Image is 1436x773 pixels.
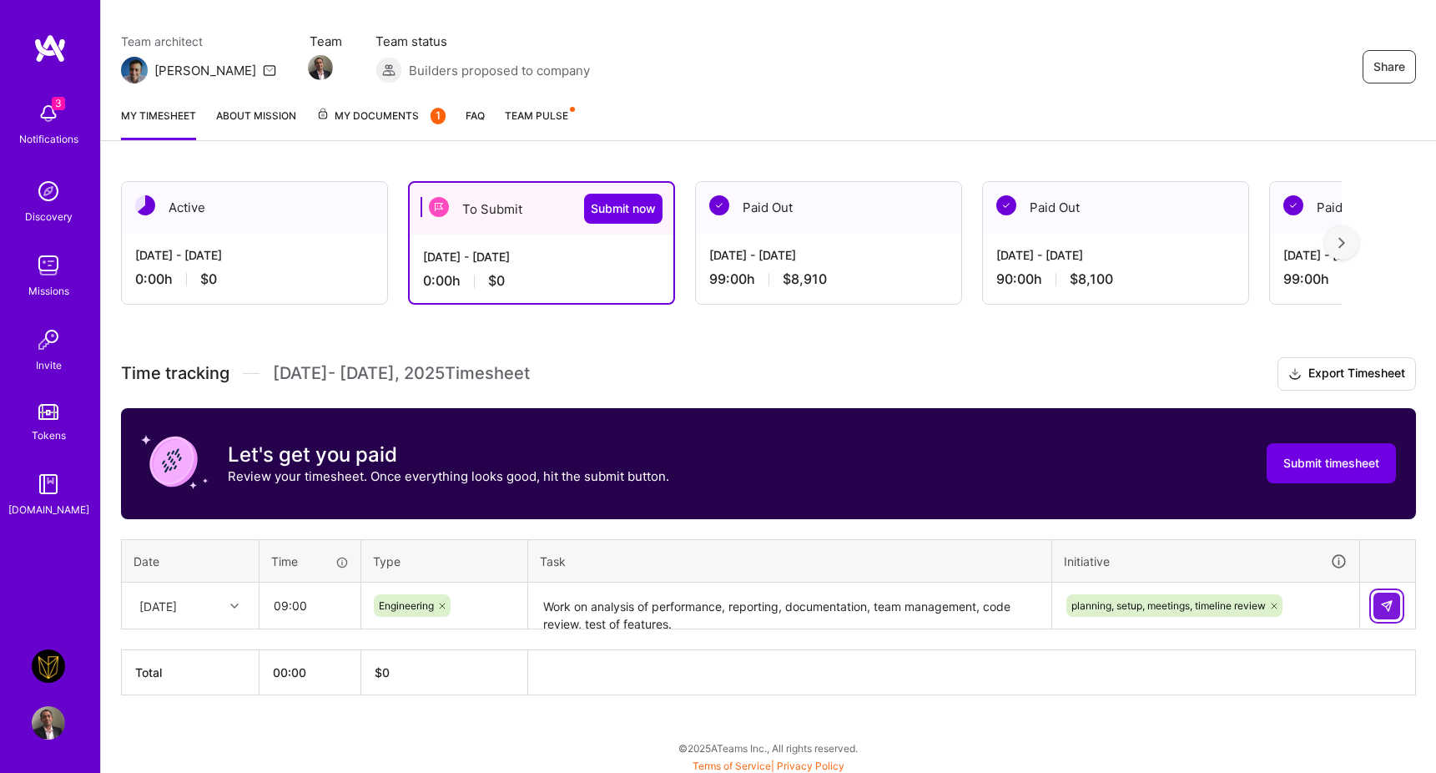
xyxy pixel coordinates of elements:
div: Missions [28,282,69,300]
div: Notifications [19,130,78,148]
img: Paid Out [1283,195,1303,215]
div: [DATE] - [DATE] [996,246,1235,264]
i: icon Download [1288,366,1302,383]
a: My Documents1 [316,107,446,140]
div: Paid Out [983,182,1248,233]
a: Team Member Avatar [310,53,331,82]
i: icon Mail [263,63,276,77]
h3: Let's get you paid [228,442,669,467]
a: User Avatar [28,706,69,740]
div: 90:00 h [996,270,1235,288]
img: Invite [32,323,65,356]
th: Task [528,539,1052,583]
img: Team Member Avatar [308,55,333,80]
a: Privacy Policy [777,760,844,772]
th: 00:00 [259,650,361,695]
img: Paid Out [709,195,729,215]
div: Time [271,553,349,570]
span: Team architect [121,33,276,50]
span: Engineering [379,599,434,612]
div: 99:00 h [709,270,948,288]
button: Share [1363,50,1416,83]
span: $8,100 [1070,270,1113,288]
img: bell [32,97,65,130]
span: $0 [200,270,217,288]
img: Team Architect [121,57,148,83]
div: [DATE] [139,597,177,614]
div: © 2025 ATeams Inc., All rights reserved. [100,727,1436,769]
a: Team Pulse [505,107,573,140]
span: Team status [375,33,590,50]
p: Review your timesheet. Once everything looks good, hit the submit button. [228,467,669,485]
span: $ 0 [375,665,390,680]
span: Submit now [591,200,656,217]
button: Submit timesheet [1267,443,1396,483]
div: [DOMAIN_NAME] [8,501,89,518]
input: HH:MM [260,584,360,628]
img: coin [141,428,208,495]
a: About Mission [216,107,296,140]
img: Paid Out [996,195,1016,215]
img: Devry: Team for Online Education - Website Operations [32,649,65,683]
div: [DATE] - [DATE] [423,248,660,265]
span: [DATE] - [DATE] , 2025 Timesheet [273,363,530,384]
div: 0:00 h [423,272,660,290]
span: Team [310,33,342,50]
th: Type [361,539,528,583]
div: Discovery [25,208,73,225]
img: User Avatar [32,706,65,740]
div: Active [122,182,387,233]
div: Initiative [1064,552,1348,571]
img: teamwork [32,249,65,282]
div: To Submit [410,183,673,235]
button: Submit now [584,194,663,224]
div: Invite [36,356,62,374]
span: Submit timesheet [1283,455,1379,472]
div: [PERSON_NAME] [154,62,256,79]
a: My timesheet [121,107,196,140]
div: null [1373,593,1402,619]
button: Export Timesheet [1277,357,1416,391]
div: [DATE] - [DATE] [135,246,374,264]
a: Devry: Team for Online Education - Website Operations [28,649,69,683]
div: [DATE] - [DATE] [709,246,948,264]
span: $8,910 [783,270,827,288]
img: discovery [32,174,65,208]
a: FAQ [466,107,485,140]
span: 3 [52,97,65,110]
span: Builders proposed to company [409,62,590,79]
textarea: Work on analysis of performance, reporting, documentation, team management, code review, test of ... [530,584,1050,629]
img: logo [33,33,67,63]
img: Builders proposed to company [375,57,402,83]
img: guide book [32,467,65,501]
img: Active [135,195,155,215]
th: Date [122,539,259,583]
a: Terms of Service [693,760,771,772]
span: | [693,760,844,772]
img: Submit [1380,599,1393,613]
i: icon Chevron [230,602,239,610]
div: Tokens [32,427,66,444]
img: right [1338,237,1345,249]
img: To Submit [429,197,449,217]
span: Team Pulse [505,109,568,122]
div: 0:00 h [135,270,374,288]
span: Time tracking [121,363,229,384]
span: planning, setup, meetings, timeline review [1071,599,1266,612]
div: Paid Out [696,182,961,233]
th: Total [122,650,259,695]
span: My Documents [316,107,446,125]
img: tokens [38,404,58,420]
div: 1 [431,108,446,124]
span: $0 [488,272,505,290]
span: Share [1373,58,1405,75]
